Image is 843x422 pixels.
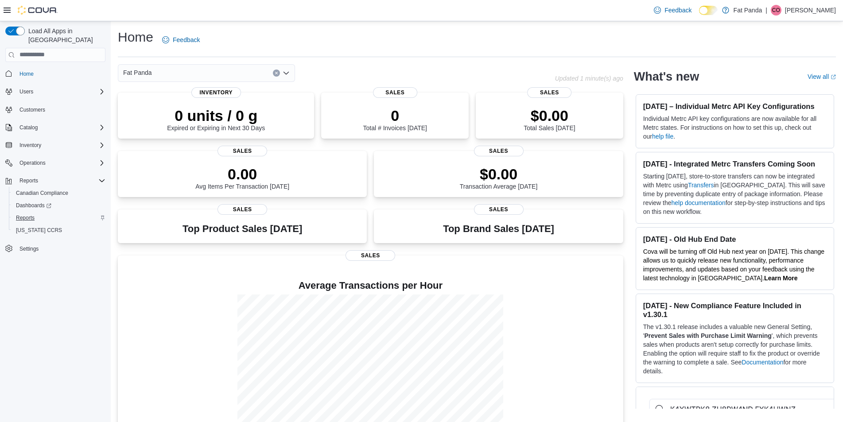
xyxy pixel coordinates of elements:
[764,275,797,282] a: Learn More
[5,64,105,278] nav: Complex example
[2,139,109,151] button: Inventory
[643,102,827,111] h3: [DATE] – Individual Metrc API Key Configurations
[16,122,105,133] span: Catalog
[460,165,538,183] p: $0.00
[195,165,289,183] p: 0.00
[363,107,427,132] div: Total # Invoices [DATE]
[125,280,616,291] h4: Average Transactions per Hour
[183,224,302,234] h3: Top Product Sales [DATE]
[2,67,109,80] button: Home
[123,67,152,78] span: Fat Panda
[16,86,105,97] span: Users
[12,188,72,198] a: Canadian Compliance
[19,159,46,166] span: Operations
[643,114,827,141] p: Individual Metrc API key configurations are now available for all Metrc states. For instructions ...
[373,87,417,98] span: Sales
[16,104,105,115] span: Customers
[9,212,109,224] button: Reports
[19,106,45,113] span: Customers
[191,87,241,98] span: Inventory
[16,122,41,133] button: Catalog
[363,107,427,124] p: 0
[460,165,538,190] div: Transaction Average [DATE]
[831,74,836,80] svg: External link
[12,213,38,223] a: Reports
[12,225,105,236] span: Washington CCRS
[664,6,691,15] span: Feedback
[16,69,37,79] a: Home
[9,199,109,212] a: Dashboards
[16,140,45,151] button: Inventory
[16,202,51,209] span: Dashboards
[528,87,572,98] span: Sales
[16,190,68,197] span: Canadian Compliance
[16,86,37,97] button: Users
[16,243,105,254] span: Settings
[474,204,524,215] span: Sales
[16,158,105,168] span: Operations
[273,70,280,77] button: Clear input
[643,248,824,282] span: Cova will be turning off Old Hub next year on [DATE]. This change allows us to quickly release ne...
[474,146,524,156] span: Sales
[346,250,395,261] span: Sales
[16,227,62,234] span: [US_STATE] CCRS
[765,5,767,15] p: |
[2,157,109,169] button: Operations
[19,124,38,131] span: Catalog
[19,245,39,252] span: Settings
[173,35,200,44] span: Feedback
[772,5,780,15] span: CO
[643,235,827,244] h3: [DATE] - Old Hub End Date
[19,88,33,95] span: Users
[2,121,109,134] button: Catalog
[19,70,34,77] span: Home
[2,103,109,116] button: Customers
[643,301,827,319] h3: [DATE] - New Compliance Feature Included in v1.30.1
[12,213,105,223] span: Reports
[12,225,66,236] a: [US_STATE] CCRS
[16,140,105,151] span: Inventory
[742,359,783,366] a: Documentation
[734,5,762,15] p: Fat Panda
[524,107,575,132] div: Total Sales [DATE]
[167,107,265,132] div: Expired or Expiring in Next 30 Days
[218,146,267,156] span: Sales
[218,204,267,215] span: Sales
[16,175,105,186] span: Reports
[2,242,109,255] button: Settings
[699,6,718,15] input: Dark Mode
[443,224,554,234] h3: Top Brand Sales [DATE]
[19,142,41,149] span: Inventory
[652,133,673,140] a: help file
[12,188,105,198] span: Canadian Compliance
[16,105,49,115] a: Customers
[644,332,771,339] strong: Prevent Sales with Purchase Limit Warning
[555,75,623,82] p: Updated 1 minute(s) ago
[785,5,836,15] p: [PERSON_NAME]
[12,200,105,211] span: Dashboards
[18,6,58,15] img: Cova
[2,174,109,187] button: Reports
[19,177,38,184] span: Reports
[16,214,35,221] span: Reports
[16,68,105,79] span: Home
[643,172,827,216] p: Starting [DATE], store-to-store transfers can now be integrated with Metrc using in [GEOGRAPHIC_D...
[195,165,289,190] div: Avg Items Per Transaction [DATE]
[672,199,726,206] a: help documentation
[159,31,203,49] a: Feedback
[16,175,42,186] button: Reports
[9,224,109,236] button: [US_STATE] CCRS
[643,322,827,376] p: The v1.30.1 release includes a valuable new General Setting, ' ', which prevents sales when produ...
[12,200,55,211] a: Dashboards
[650,1,695,19] a: Feedback
[808,73,836,80] a: View allExternal link
[524,107,575,124] p: $0.00
[643,159,827,168] h3: [DATE] - Integrated Metrc Transfers Coming Soon
[9,187,109,199] button: Canadian Compliance
[634,70,699,84] h2: What's new
[25,27,105,44] span: Load All Apps in [GEOGRAPHIC_DATA]
[16,158,49,168] button: Operations
[118,28,153,46] h1: Home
